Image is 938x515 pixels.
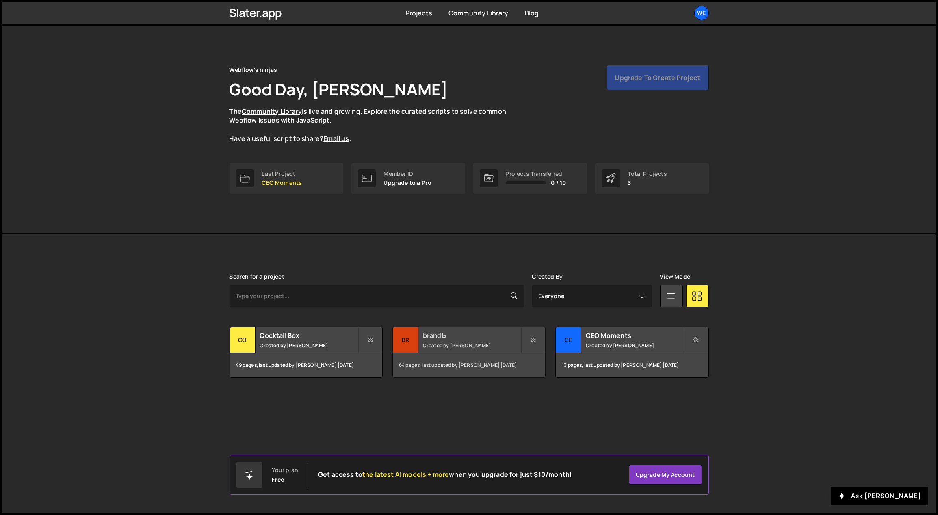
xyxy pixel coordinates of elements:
[230,78,448,100] h1: Good Day, [PERSON_NAME]
[260,342,358,349] small: Created by [PERSON_NAME]
[393,327,418,353] div: br
[230,327,383,378] a: Co Cocktail Box Created by [PERSON_NAME] 49 pages, last updated by [PERSON_NAME] [DATE]
[230,163,343,194] a: Last Project CEO Moments
[660,273,690,280] label: View Mode
[405,9,432,17] a: Projects
[628,171,667,177] div: Total Projects
[230,327,256,353] div: Co
[230,353,382,377] div: 49 pages, last updated by [PERSON_NAME] [DATE]
[384,180,432,186] p: Upgrade to a Pro
[262,180,302,186] p: CEO Moments
[423,342,521,349] small: Created by [PERSON_NAME]
[260,331,358,340] h2: Cocktail Box
[525,9,539,17] a: Blog
[272,467,298,473] div: Your plan
[629,465,702,485] a: Upgrade my account
[555,327,708,378] a: CE CEO Moments Created by [PERSON_NAME] 13 pages, last updated by [PERSON_NAME] [DATE]
[323,134,349,143] a: Email us
[230,285,524,307] input: Type your project...
[393,353,545,377] div: 64 pages, last updated by [PERSON_NAME] [DATE]
[242,107,302,116] a: Community Library
[556,353,708,377] div: 13 pages, last updated by [PERSON_NAME] [DATE]
[230,107,522,143] p: The is live and growing. Explore the curated scripts to solve common Webflow issues with JavaScri...
[384,171,432,177] div: Member ID
[230,273,284,280] label: Search for a project
[831,487,928,505] button: Ask [PERSON_NAME]
[392,327,546,378] a: br brandЪ Created by [PERSON_NAME] 64 pages, last updated by [PERSON_NAME] [DATE]
[506,171,566,177] div: Projects Transferred
[551,180,566,186] span: 0 / 10
[318,471,572,478] h2: Get access to when you upgrade for just $10/month!
[262,171,302,177] div: Last Project
[628,180,667,186] p: 3
[362,470,449,479] span: the latest AI models + more
[586,342,684,349] small: Created by [PERSON_NAME]
[694,6,709,20] a: We
[230,65,277,75] div: Webflow's ninjas
[556,327,581,353] div: CE
[272,476,284,483] div: Free
[586,331,684,340] h2: CEO Moments
[532,273,563,280] label: Created By
[448,9,509,17] a: Community Library
[423,331,521,340] h2: brandЪ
